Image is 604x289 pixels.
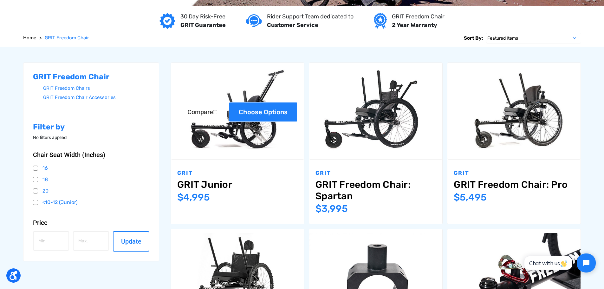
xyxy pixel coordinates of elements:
h2: Filter by [33,122,150,132]
h2: GRIT Freedom Chair [33,72,150,82]
a: Home [23,34,36,42]
p: GRIT [315,169,436,177]
a: 20 [33,186,150,196]
a: Choose Options [229,102,298,122]
img: Year warranty [374,13,387,29]
p: GRIT Freedom Chair [392,12,445,21]
a: <10-12 (Junior) [33,198,150,207]
span: $3,995 [315,203,348,214]
a: GRIT Freedom Chair: Pro,$5,495.00 [454,179,574,190]
span: $5,495 [454,192,487,203]
p: GRIT [454,169,574,177]
a: 16 [33,163,150,173]
span: Chair Seat Width (Inches) [33,151,105,159]
button: Update [113,231,149,252]
strong: GRIT Guarantee [180,22,226,29]
label: Compare [177,102,227,122]
a: 18 [33,175,150,184]
img: GRIT Junior: GRIT Freedom Chair all terrain wheelchair engineered specifically for kids [171,67,304,155]
a: GRIT Freedom Chairs [43,84,150,93]
button: Price [33,219,150,227]
a: GRIT Junior,$4,995.00 [171,63,304,160]
input: Max. [73,231,109,251]
button: Chair Seat Width (Inches) [33,151,150,159]
strong: Customer Service [267,22,318,29]
span: Price [33,219,48,227]
span: Home [23,35,36,41]
span: GRIT Freedom Chair [45,35,89,41]
label: Sort By: [464,33,483,43]
img: GRIT Freedom Chair: Spartan [309,67,442,155]
p: Rider Support Team dedicated to [267,12,354,21]
a: GRIT Junior,$4,995.00 [177,179,298,190]
a: GRIT Freedom Chair [45,34,89,42]
img: Customer service [246,14,262,27]
a: GRIT Freedom Chair: Spartan,$3,995.00 [315,179,436,202]
p: No filters applied [33,134,150,141]
strong: 2 Year Warranty [392,22,437,29]
a: GRIT Freedom Chair: Pro,$5,495.00 [447,63,581,160]
input: Compare [213,110,217,114]
img: GRIT Guarantee [159,13,175,29]
a: GRIT Freedom Chair Accessories [43,93,150,102]
p: 30 Day Risk-Free [180,12,226,21]
img: GRIT Freedom Chair Pro: the Pro model shown including contoured Invacare Matrx seatback, Spinergy... [447,67,581,155]
a: GRIT Freedom Chair: Spartan,$3,995.00 [309,63,442,160]
iframe: Tidio Chat [517,248,601,278]
p: GRIT [177,169,298,177]
span: $4,995 [177,192,210,203]
input: Min. [33,231,69,251]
